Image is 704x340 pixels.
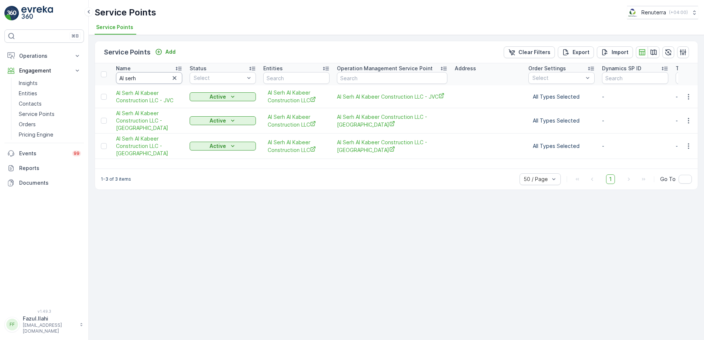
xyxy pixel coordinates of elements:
input: Search [337,72,447,84]
p: Contacts [19,100,42,107]
input: Search [263,72,330,84]
p: All Types Selected [533,142,590,150]
p: Service Points [104,47,151,57]
a: Pricing Engine [16,130,84,140]
a: Al Serh Al Kabeer Construction LLC - Al Barsha [337,113,447,128]
span: Service Points [96,24,133,31]
a: Al Serh Al Kabeer Construction LLC - Silicon Oasis [337,139,447,154]
button: Renuterra(+04:00) [627,6,698,19]
a: Al Serh Al Kabeer Construction LLC [268,139,325,154]
p: Insights [19,79,38,87]
div: FF [6,319,18,330]
p: Active [210,117,226,124]
p: Import [612,49,629,56]
div: Toggle Row Selected [101,118,107,124]
p: Service Points [19,110,54,118]
a: Al Serh Al Kabeer Construction LLC - Al Barsha [116,110,182,132]
p: Entities [19,90,37,97]
span: v 1.49.3 [4,309,84,314]
button: Import [597,46,633,58]
p: Status [190,65,207,72]
a: Al Serh Al Kabeer Construction LLC - JVC [116,89,182,104]
p: 1-3 of 3 items [101,176,131,182]
p: Orders [19,121,36,128]
p: Active [210,93,226,100]
p: Clear Filters [518,49,550,56]
a: Contacts [16,99,84,109]
button: Active [190,92,256,101]
a: Entities [16,88,84,99]
p: ( +04:00 ) [669,10,688,15]
p: Events [19,150,68,157]
p: [EMAIL_ADDRESS][DOMAIN_NAME] [23,322,76,334]
p: Name [116,65,131,72]
input: Search [602,72,668,84]
p: Reports [19,164,81,172]
div: Toggle Row Selected [101,143,107,149]
a: Al Serh Al Kabeer Construction LLC - Silicon Oasis [116,135,182,157]
div: Toggle Row Selected [101,94,107,100]
button: Clear Filters [504,46,555,58]
button: Engagement [4,63,84,78]
td: - [598,108,672,134]
a: Documents [4,176,84,190]
p: Select [194,74,244,82]
button: Export [558,46,594,58]
input: Search [116,72,182,84]
p: Engagement [19,67,69,74]
a: Reports [4,161,84,176]
p: Entities [263,65,283,72]
button: FFFazul.Ilahi[EMAIL_ADDRESS][DOMAIN_NAME] [4,315,84,334]
img: Screenshot_2024-07-26_at_13.33.01.png [627,8,638,17]
button: Active [190,142,256,150]
button: Add [152,47,179,56]
p: All Types Selected [533,93,590,100]
span: Al Serh Al Kabeer Construction LLC - [GEOGRAPHIC_DATA] [337,139,447,154]
img: logo_light-DOdMpM7g.png [21,6,53,21]
p: Address [455,65,476,72]
p: Service Points [95,7,156,18]
span: 1 [606,174,615,184]
p: Export [573,49,589,56]
a: Al Serh Al Kabeer Construction LLC [268,113,325,128]
p: Order Settings [528,65,566,72]
p: Active [210,142,226,150]
p: Documents [19,179,81,187]
p: Operations [19,52,69,60]
p: Pricing Engine [19,131,53,138]
a: Insights [16,78,84,88]
button: Active [190,116,256,125]
span: Al Serh Al Kabeer Construction LLC - [GEOGRAPHIC_DATA] [116,110,182,132]
p: Renuterra [641,9,666,16]
a: Al Serh Al Kabeer Construction LLC - JVC [337,93,447,100]
span: Al Serh Al Kabeer Construction LLC - [GEOGRAPHIC_DATA] [337,113,447,128]
img: logo [4,6,19,21]
p: Select [532,74,583,82]
p: Dynamics SP ID [602,65,641,72]
p: Operation Management Service Point [337,65,433,72]
p: Add [165,48,176,56]
a: Orders [16,119,84,130]
p: ⌘B [71,33,79,39]
td: - [598,134,672,159]
a: Events99 [4,146,84,161]
span: Al Serh Al Kabeer Construction LLC - [GEOGRAPHIC_DATA] [116,135,182,157]
p: All Types Selected [533,117,590,124]
a: Service Points [16,109,84,119]
span: Go To [660,176,676,183]
td: - [598,85,672,108]
p: 99 [74,150,80,156]
button: Operations [4,49,84,63]
a: Al Serh Al Kabeer Construction LLC [268,89,325,104]
p: Fazul.Ilahi [23,315,76,322]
